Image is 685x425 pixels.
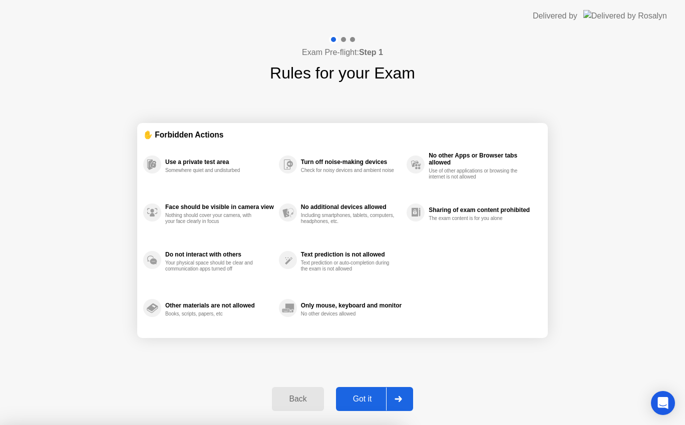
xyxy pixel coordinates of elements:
[302,46,383,58] h4: Exam Pre-flight:
[301,311,396,317] div: No other devices allowed
[301,212,396,224] div: Including smartphones, tablets, computers, headphones, etc.
[429,206,537,213] div: Sharing of exam content prohibited
[143,129,542,140] div: ✋ Forbidden Actions
[301,158,402,165] div: Turn off noise-making devices
[165,203,274,210] div: Face should be visible in camera view
[359,48,383,56] b: Step 1
[429,152,537,166] div: No other Apps or Browser tabs allowed
[429,215,523,221] div: The exam content is for you alone
[301,167,396,173] div: Check for noisy devices and ambient noise
[301,203,402,210] div: No additional devices allowed
[165,251,274,258] div: Do not interact with others
[165,158,274,165] div: Use a private test area
[165,311,260,317] div: Books, scripts, papers, etc
[301,251,402,258] div: Text prediction is not allowed
[339,394,386,403] div: Got it
[165,302,274,309] div: Other materials are not allowed
[651,391,675,415] div: Open Intercom Messenger
[301,260,396,272] div: Text prediction or auto-completion during the exam is not allowed
[165,212,260,224] div: Nothing should cover your camera, with your face clearly in focus
[165,260,260,272] div: Your physical space should be clear and communication apps turned off
[301,302,402,309] div: Only mouse, keyboard and monitor
[583,10,667,21] img: Delivered by Rosalyn
[429,168,523,180] div: Use of other applications or browsing the internet is not allowed
[533,10,577,22] div: Delivered by
[275,394,320,403] div: Back
[270,61,415,85] h1: Rules for your Exam
[165,167,260,173] div: Somewhere quiet and undisturbed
